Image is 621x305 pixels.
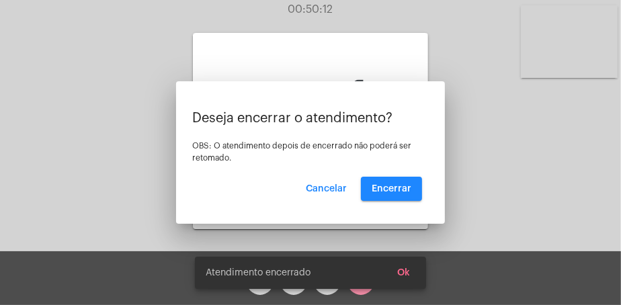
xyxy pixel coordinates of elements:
button: Cancelar [295,177,358,201]
span: OBS: O atendimento depois de encerrado não poderá ser retomado. [192,142,411,162]
span: Encerrar [372,184,411,193]
button: Encerrar [361,177,422,201]
img: logo-neft-novo-2.png [233,58,388,136]
span: 00:50:12 [288,4,333,15]
span: Ok [397,268,410,277]
span: Atendimento encerrado [206,266,310,279]
span: Cancelar [306,184,347,193]
p: Deseja encerrar o atendimento? [192,111,429,126]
